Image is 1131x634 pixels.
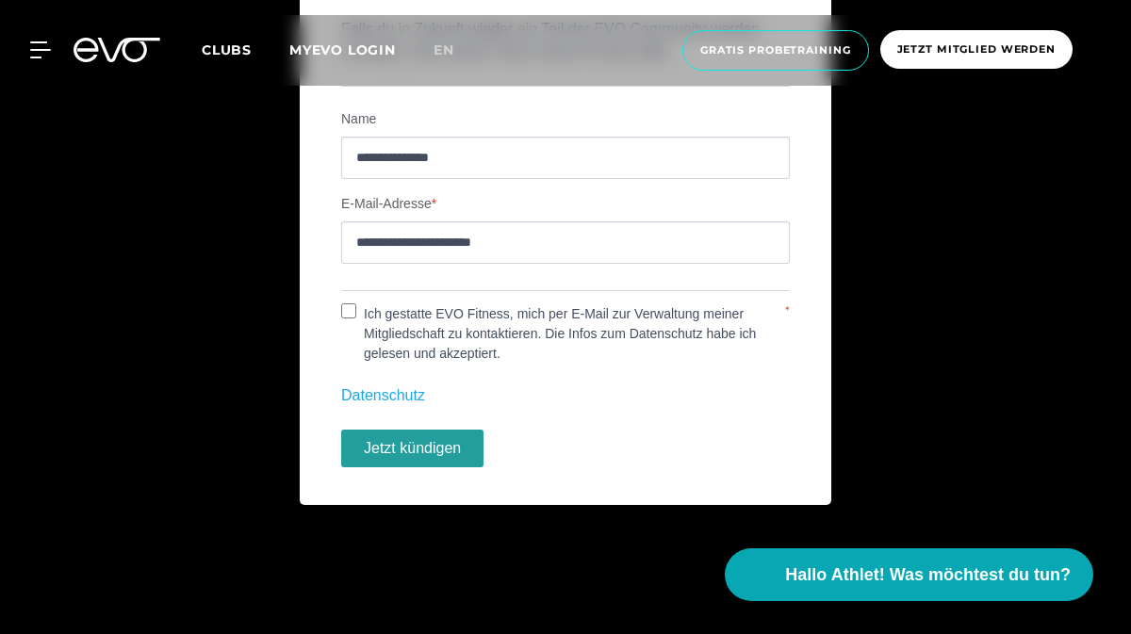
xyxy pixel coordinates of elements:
[202,41,289,58] a: Clubs
[434,40,477,61] a: en
[356,304,783,364] label: Ich gestatte EVO Fitness, mich per E-Mail zur Verwaltung meiner Mitgliedschaft zu kontaktieren. D...
[341,137,790,179] input: Name
[341,387,425,403] a: Datenschutz
[341,221,790,264] input: E-Mail-Adresse
[785,562,1071,588] span: Hallo Athlet! Was möchtest du tun?
[341,430,484,467] button: Jetzt kündigen
[875,30,1078,71] a: Jetzt Mitglied werden
[341,194,790,214] label: E-Mail-Adresse
[700,42,851,58] span: Gratis Probetraining
[202,41,252,58] span: Clubs
[677,30,875,71] a: Gratis Probetraining
[341,109,790,129] label: Name
[289,41,396,58] a: MYEVO LOGIN
[434,41,454,58] span: en
[897,41,1056,57] span: Jetzt Mitglied werden
[725,548,1093,601] button: Hallo Athlet! Was möchtest du tun?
